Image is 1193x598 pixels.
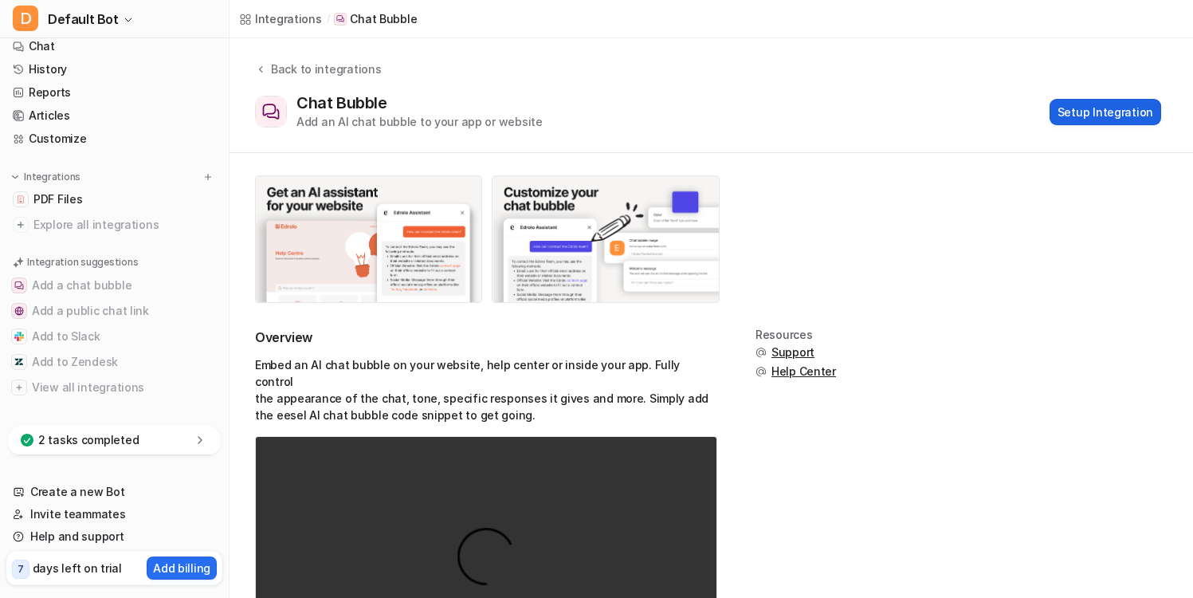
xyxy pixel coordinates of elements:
[6,169,85,185] button: Integrations
[16,195,26,204] img: PDF Files
[296,113,543,130] div: Add an AI chat bubble to your app or website
[14,306,24,316] img: Add a public chat link
[771,364,836,380] span: Help Center
[6,349,222,375] button: Add to ZendeskAdd to Zendesk
[255,10,322,27] div: Integrations
[6,324,222,349] button: Add to SlackAdd to Slack
[334,11,417,27] a: Chat Bubble
[1050,99,1161,125] button: Setup Integration
[14,332,24,341] img: Add to Slack
[33,560,122,576] p: days left on trial
[153,560,210,576] p: Add billing
[13,217,29,233] img: explore all integrations
[755,366,767,377] img: support.svg
[327,12,330,26] span: /
[147,557,217,580] button: Add billing
[14,383,24,392] img: View all integrations
[6,214,222,236] a: Explore all integrations
[6,273,222,298] button: Add a chat bubbleAdd a chat bubble
[48,8,119,30] span: Default Bot
[266,61,381,77] div: Back to integrations
[6,375,222,400] button: View all integrationsView all integrations
[6,35,222,57] a: Chat
[6,481,222,503] a: Create a new Bot
[6,298,222,324] button: Add a public chat linkAdd a public chat link
[6,503,222,525] a: Invite teammates
[755,347,767,358] img: support.svg
[771,344,814,360] span: Support
[239,10,322,27] a: Integrations
[6,525,222,548] a: Help and support
[10,171,21,183] img: expand menu
[18,562,24,576] p: 7
[27,255,138,269] p: Integration suggestions
[14,281,24,290] img: Add a chat bubble
[24,171,80,183] p: Integrations
[13,6,38,31] span: D
[6,81,222,104] a: Reports
[202,171,214,183] img: menu_add.svg
[33,212,216,238] span: Explore all integrations
[14,357,24,367] img: Add to Zendesk
[6,188,222,210] a: PDF FilesPDF Files
[6,128,222,150] a: Customize
[255,329,717,347] h2: Overview
[296,93,394,112] div: Chat Bubble
[755,329,836,341] div: Resources
[350,11,417,27] p: Chat Bubble
[6,58,222,81] a: History
[33,191,82,207] span: PDF Files
[755,364,836,380] button: Help Center
[38,432,139,448] p: 2 tasks completed
[6,104,222,127] a: Articles
[255,356,717,423] p: Embed an AI chat bubble on your website, help center or inside your app. Fully control the appear...
[755,344,836,360] button: Support
[255,61,381,93] button: Back to integrations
